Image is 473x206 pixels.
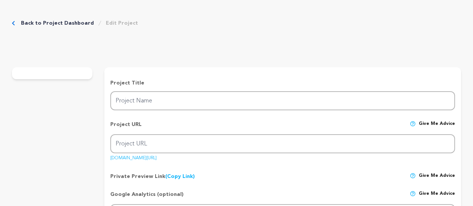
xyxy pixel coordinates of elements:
span: Give me advice [419,121,455,134]
img: help-circle.svg [410,173,416,179]
a: Back to Project Dashboard [21,19,94,27]
a: [DOMAIN_NAME][URL] [110,153,157,160]
input: Project URL [110,134,455,153]
input: Project Name [110,91,455,110]
p: Private Preview Link [110,173,195,180]
p: Google Analytics (optional) [110,191,184,204]
span: Give me advice [419,191,455,204]
p: Project URL [110,121,142,134]
div: Breadcrumb [12,19,138,27]
span: Give me advice [419,173,455,180]
a: (Copy Link) [165,174,195,179]
p: Project Title [110,79,455,87]
img: help-circle.svg [410,191,416,197]
a: Edit Project [106,19,138,27]
img: help-circle.svg [410,121,416,127]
